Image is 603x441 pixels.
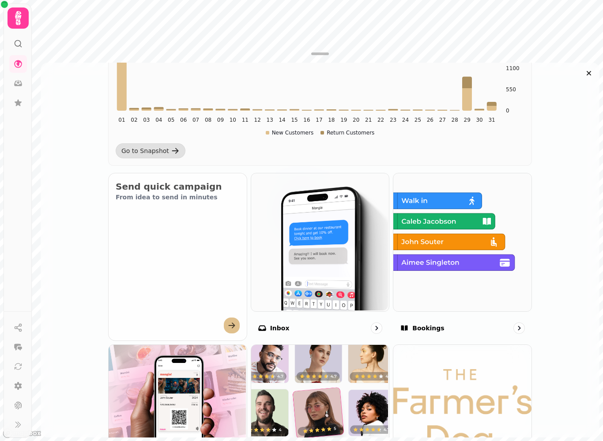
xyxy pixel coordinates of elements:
[340,117,347,123] tspan: 19
[270,324,290,333] p: Inbox
[118,117,125,123] tspan: 01
[582,66,596,80] button: Close drawer
[427,117,433,123] tspan: 26
[180,117,187,123] tspan: 06
[192,117,199,123] tspan: 07
[316,117,322,123] tspan: 17
[3,428,41,438] a: Mapbox logo
[372,324,381,333] svg: go to
[328,117,335,123] tspan: 18
[205,117,211,123] tspan: 08
[393,173,532,341] a: BookingsBookings
[242,117,249,123] tspan: 11
[390,117,396,123] tspan: 23
[392,172,531,310] img: Bookings
[155,117,162,123] tspan: 04
[464,117,471,123] tspan: 29
[303,117,310,123] tspan: 16
[116,143,185,158] a: Go to Snapshot
[506,108,509,114] tspan: 0
[506,65,520,71] tspan: 1100
[251,173,390,341] a: InboxInbox
[377,117,384,123] tspan: 22
[116,193,240,202] p: From idea to send in minutes
[365,117,372,123] tspan: 21
[415,117,421,123] tspan: 25
[506,86,516,93] tspan: 550
[267,117,273,123] tspan: 13
[143,117,150,123] tspan: 03
[250,172,388,310] img: Inbox
[217,117,224,123] tspan: 09
[291,117,298,123] tspan: 15
[452,117,458,123] tspan: 28
[279,117,285,123] tspan: 14
[515,324,524,333] svg: go to
[412,324,444,333] p: Bookings
[439,117,446,123] tspan: 27
[116,180,240,193] h2: Send quick campaign
[168,117,174,123] tspan: 05
[230,117,236,123] tspan: 10
[353,117,359,123] tspan: 20
[121,146,169,155] div: Go to Snapshot
[266,129,314,136] div: New Customers
[131,117,137,123] tspan: 02
[476,117,482,123] tspan: 30
[108,173,247,341] button: Send quick campaignFrom idea to send in minutes
[402,117,409,123] tspan: 24
[320,129,374,136] div: Return Customers
[254,117,261,123] tspan: 12
[488,117,495,123] tspan: 31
